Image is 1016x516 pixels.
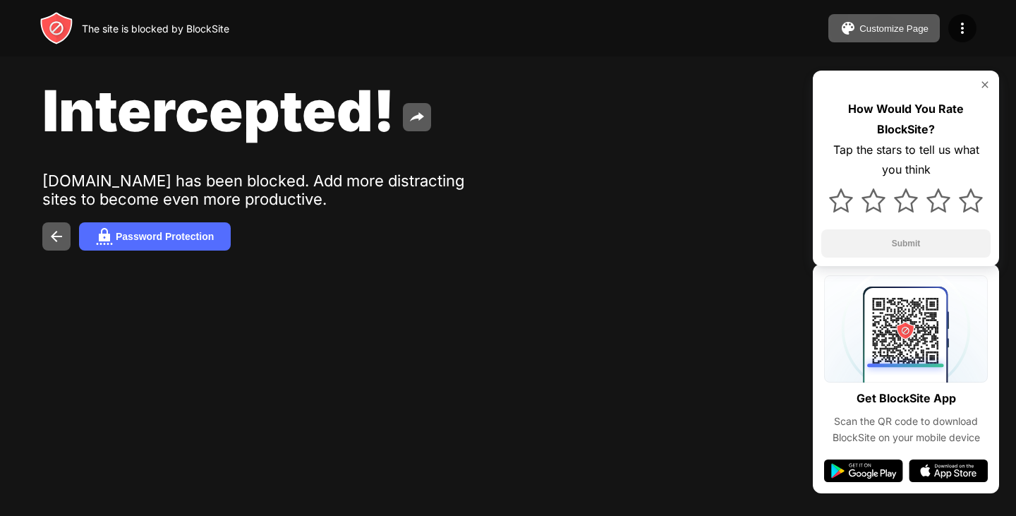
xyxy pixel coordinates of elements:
[954,20,971,37] img: menu-icon.svg
[82,23,229,35] div: The site is blocked by BlockSite
[926,188,950,212] img: star.svg
[959,188,983,212] img: star.svg
[859,23,929,34] div: Customize Page
[861,188,885,212] img: star.svg
[979,79,991,90] img: rate-us-close.svg
[79,222,231,251] button: Password Protection
[909,460,988,482] img: app-store.svg
[840,20,857,37] img: pallet.svg
[40,11,73,45] img: header-logo.svg
[821,229,991,258] button: Submit
[829,188,853,212] img: star.svg
[116,231,214,242] div: Password Protection
[42,76,394,145] span: Intercepted!
[857,388,956,409] div: Get BlockSite App
[821,140,991,181] div: Tap the stars to tell us what you think
[828,14,940,42] button: Customize Page
[824,460,903,482] img: google-play.svg
[96,228,113,245] img: password.svg
[824,275,988,383] img: qrcode.svg
[409,109,425,126] img: share.svg
[48,228,65,245] img: back.svg
[42,172,478,208] div: [DOMAIN_NAME] has been blocked. Add more distracting sites to become even more productive.
[894,188,918,212] img: star.svg
[821,99,991,140] div: How Would You Rate BlockSite?
[824,414,988,445] div: Scan the QR code to download BlockSite on your mobile device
